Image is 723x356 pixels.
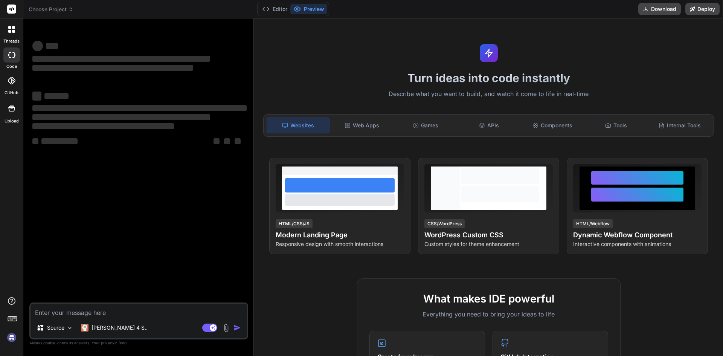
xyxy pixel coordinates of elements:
div: CSS/WordPress [424,219,465,228]
label: threads [3,38,20,44]
span: ‌ [224,138,230,144]
span: ‌ [214,138,220,144]
button: Preview [290,4,327,14]
span: ‌ [44,93,69,99]
span: ‌ [32,138,38,144]
span: ‌ [32,41,43,51]
p: Custom styles for theme enhancement [424,240,553,248]
label: GitHub [5,90,18,96]
h4: Dynamic Webflow Component [573,230,702,240]
img: attachment [222,324,230,332]
div: Websites [267,118,329,133]
h4: WordPress Custom CSS [424,230,553,240]
label: code [6,63,17,70]
img: signin [5,331,18,344]
h2: What makes IDE powerful [369,291,608,307]
div: Components [522,118,584,133]
img: icon [233,324,241,332]
span: ‌ [32,114,210,120]
button: Download [638,3,681,15]
p: Describe what you want to build, and watch it come to life in real-time [259,89,718,99]
h4: Modern Landing Page [276,230,404,240]
span: ‌ [32,123,174,129]
span: ‌ [32,92,41,101]
span: ‌ [32,56,210,62]
span: ‌ [235,138,241,144]
p: Interactive components with animations [573,240,702,248]
p: Source [47,324,64,332]
div: Games [395,118,457,133]
span: ‌ [41,138,78,144]
span: Choose Project [29,6,73,13]
span: ‌ [32,65,193,71]
h1: Turn ideas into code instantly [259,71,718,85]
div: Web Apps [331,118,393,133]
div: Internal Tools [648,118,711,133]
div: HTML/CSS/JS [276,219,313,228]
span: privacy [101,341,114,345]
span: ‌ [32,105,247,111]
button: Deploy [685,3,720,15]
button: Editor [259,4,290,14]
p: Always double-check its answers. Your in Bind [29,339,248,347]
div: Tools [585,118,647,133]
div: APIs [458,118,520,133]
img: Pick Models [67,325,73,331]
div: HTML/Webflow [573,219,613,228]
label: Upload [5,118,19,124]
p: [PERSON_NAME] 4 S.. [92,324,148,332]
p: Responsive design with smooth interactions [276,240,404,248]
img: Claude 4 Sonnet [81,324,88,332]
p: Everything you need to bring your ideas to life [369,310,608,319]
span: ‌ [46,43,58,49]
